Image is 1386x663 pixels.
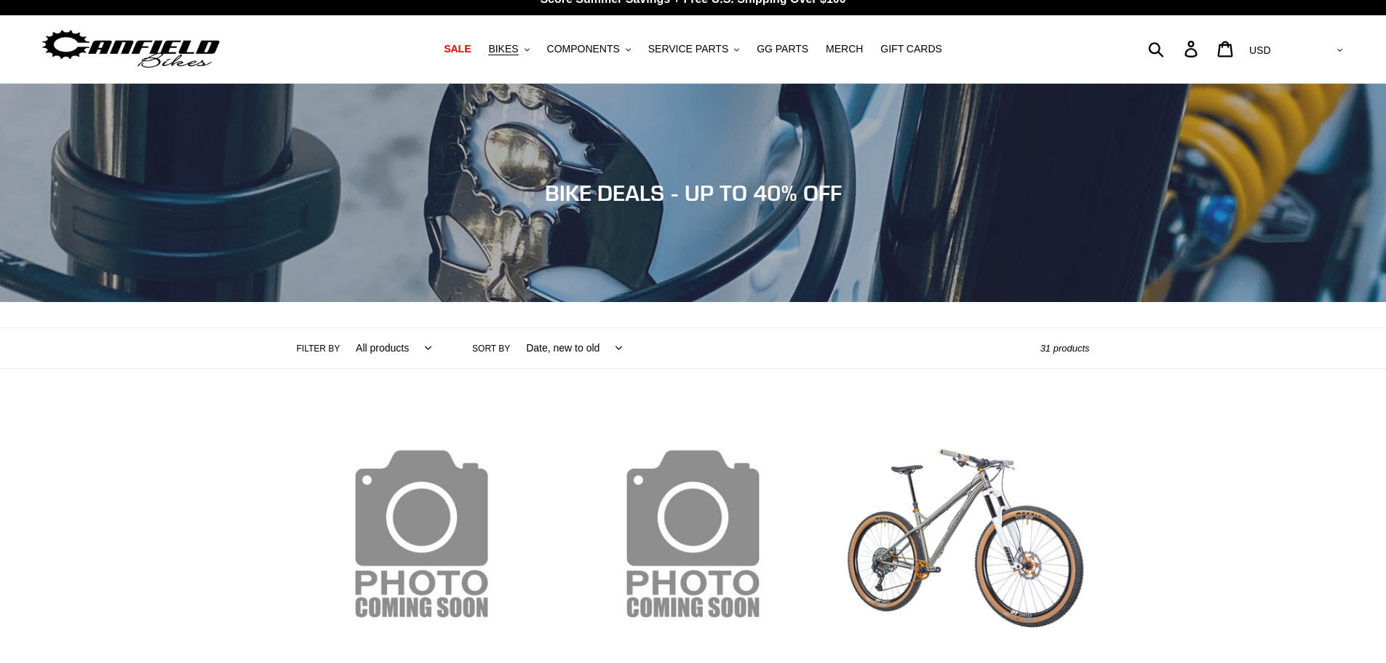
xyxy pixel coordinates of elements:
span: GG PARTS [757,43,808,55]
a: GG PARTS [749,39,816,59]
span: SERVICE PARTS [648,43,728,55]
a: MERCH [819,39,870,59]
span: 31 products [1040,343,1090,354]
span: COMPONENTS [547,43,620,55]
input: Search [1156,33,1193,65]
button: SERVICE PARTS [641,39,746,59]
img: Canfield Bikes [40,26,222,72]
label: Sort by [472,342,510,355]
span: MERCH [826,43,863,55]
a: GIFT CARDS [873,39,949,59]
span: BIKE DEALS - UP TO 40% OFF [545,180,842,206]
span: BIKES [488,43,518,55]
button: COMPONENTS [540,39,638,59]
label: Filter by [297,342,340,355]
span: SALE [444,43,471,55]
a: SALE [437,39,478,59]
button: BIKES [481,39,536,59]
span: GIFT CARDS [880,43,942,55]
